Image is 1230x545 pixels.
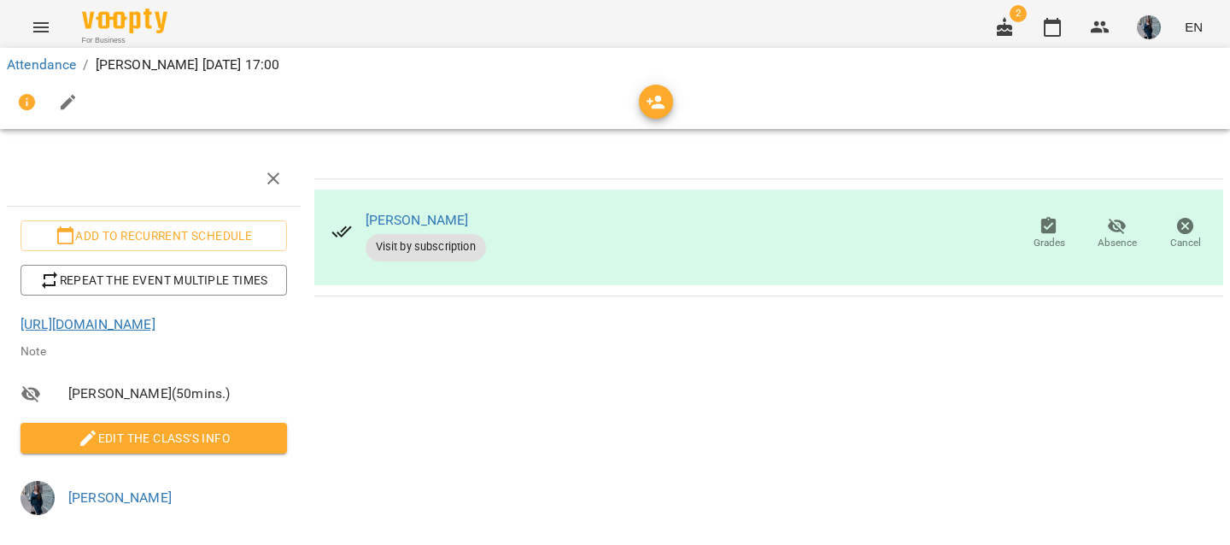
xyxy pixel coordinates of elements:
a: [PERSON_NAME] [366,212,469,228]
img: bfffc1ebdc99cb2c845fa0ad6ea9d4d3.jpeg [20,481,55,515]
button: Cancel [1151,210,1220,258]
a: [URL][DOMAIN_NAME] [20,316,155,332]
button: Menu [20,7,61,48]
span: Repeat the event multiple times [34,270,273,290]
a: [PERSON_NAME] [68,489,172,506]
nav: breadcrumb [7,55,1223,75]
span: For Business [82,35,167,46]
button: Add to recurrent schedule [20,220,287,251]
p: [PERSON_NAME] [DATE] 17:00 [96,55,280,75]
button: EN [1178,11,1209,43]
span: Grades [1034,236,1065,250]
span: [PERSON_NAME] ( 50 mins. ) [68,384,287,404]
span: Edit the class's Info [34,428,273,448]
button: Repeat the event multiple times [20,265,287,296]
button: Absence [1083,210,1151,258]
img: bfffc1ebdc99cb2c845fa0ad6ea9d4d3.jpeg [1137,15,1161,39]
li: / [83,55,88,75]
span: Cancel [1170,236,1201,250]
img: Voopty Logo [82,9,167,33]
p: Note [20,343,287,360]
button: Grades [1015,210,1083,258]
button: Edit the class's Info [20,423,287,454]
span: Absence [1098,236,1137,250]
span: EN [1185,18,1203,36]
span: Add to recurrent schedule [34,226,273,246]
a: Attendance [7,56,76,73]
span: 2 [1010,5,1027,22]
span: Visit by subscription [366,239,486,255]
